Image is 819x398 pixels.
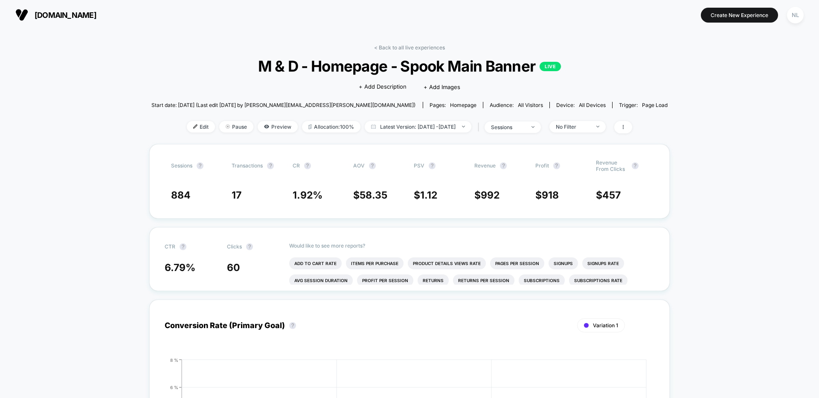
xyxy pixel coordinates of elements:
span: [DOMAIN_NAME] [35,11,96,20]
span: 992 [481,189,500,201]
button: ? [369,162,376,169]
p: Would like to see more reports? [289,242,654,249]
li: Avg Session Duration [289,274,353,286]
div: Audience: [490,102,543,108]
span: Sessions [171,162,192,169]
span: $ [535,189,559,201]
li: Signups Rate [582,257,624,269]
a: < Back to all live experiences [374,44,445,51]
button: ? [289,322,296,329]
div: Trigger: [619,102,668,108]
span: + Add Description [359,83,407,91]
span: + Add Images [424,84,460,90]
span: 884 [171,189,191,201]
span: Page Load [642,102,668,108]
img: end [531,126,534,128]
div: sessions [491,124,525,130]
button: ? [500,162,507,169]
tspan: 6 % [170,384,178,389]
button: ? [553,162,560,169]
img: end [462,126,465,127]
li: Returns Per Session [453,274,514,286]
button: ? [246,243,253,250]
li: Add To Cart Rate [289,257,342,269]
img: Visually logo [15,9,28,21]
span: Preview [258,121,298,133]
span: 60 [227,262,240,274]
button: ? [180,243,186,250]
button: ? [197,162,203,169]
span: 457 [602,189,621,201]
span: All Visitors [518,102,543,108]
span: Clicks [227,243,242,250]
span: Revenue [474,162,496,169]
div: Pages: [430,102,476,108]
span: $ [353,189,387,201]
li: Returns [418,274,449,286]
div: NL [787,7,804,23]
span: 1.92 % [293,189,322,201]
span: M & D - Homepage - Spook Main Banner [177,57,642,75]
button: ? [267,162,274,169]
li: Items Per Purchase [346,257,404,269]
span: 918 [542,189,559,201]
button: Create New Experience [701,8,778,23]
button: [DOMAIN_NAME] [13,8,99,22]
button: NL [784,6,806,24]
img: edit [193,124,197,129]
span: CR [293,162,300,169]
img: end [596,126,599,127]
span: AOV [353,162,365,169]
span: all devices [579,102,606,108]
span: Profit [535,162,549,169]
span: 58.35 [360,189,387,201]
li: Pages Per Session [490,257,544,269]
img: end [226,124,230,129]
span: 6.79 % [165,262,195,274]
li: Product Details Views Rate [408,257,486,269]
tspan: 8 % [170,357,178,362]
span: Transactions [232,162,263,169]
li: Subscriptions [519,274,565,286]
span: $ [596,189,621,201]
span: Start date: [DATE] (Last edit [DATE] by [PERSON_NAME][EMAIL_ADDRESS][PERSON_NAME][DOMAIN_NAME]) [151,102,415,108]
span: 17 [232,189,241,201]
span: Edit [187,121,215,133]
span: Allocation: 100% [302,121,360,133]
span: Pause [219,121,253,133]
span: $ [414,189,437,201]
img: rebalance [308,124,312,129]
li: Profit Per Session [357,274,413,286]
span: | [476,121,485,133]
img: calendar [371,124,376,129]
button: ? [304,162,311,169]
button: ? [429,162,436,169]
span: Variation 1 [593,322,618,329]
li: Signups [549,257,578,269]
span: Latest Version: [DATE] - [DATE] [365,121,471,133]
span: PSV [414,162,424,169]
span: Device: [549,102,612,108]
p: LIVE [540,62,561,71]
div: No Filter [556,124,590,130]
span: homepage [450,102,476,108]
button: ? [632,162,639,169]
span: $ [474,189,500,201]
span: Revenue From Clicks [596,159,627,172]
span: 1.12 [420,189,437,201]
li: Subscriptions Rate [569,274,627,286]
span: CTR [165,243,175,250]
